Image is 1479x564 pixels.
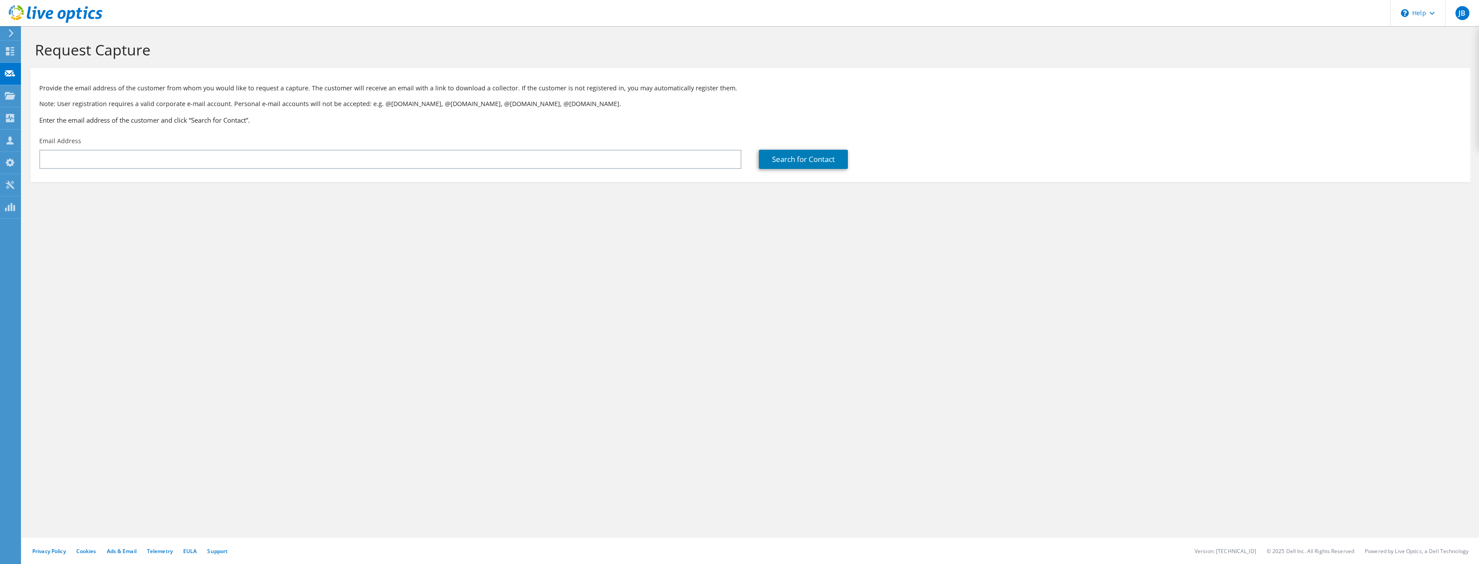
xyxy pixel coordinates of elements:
li: © 2025 Dell Inc. All Rights Reserved [1267,547,1354,555]
h3: Enter the email address of the customer and click “Search for Contact”. [39,115,1462,125]
span: JB [1455,6,1469,20]
a: Privacy Policy [32,547,66,555]
li: Version: [TECHNICAL_ID] [1195,547,1256,555]
a: Ads & Email [107,547,137,555]
p: Provide the email address of the customer from whom you would like to request a capture. The cust... [39,83,1462,93]
li: Powered by Live Optics, a Dell Technology [1365,547,1469,555]
h1: Request Capture [35,41,1462,59]
a: Search for Contact [759,150,848,169]
label: Email Address [39,137,81,145]
a: Cookies [76,547,96,555]
a: Telemetry [147,547,173,555]
a: Support [207,547,228,555]
p: Note: User registration requires a valid corporate e-mail account. Personal e-mail accounts will ... [39,99,1462,109]
svg: \n [1401,9,1409,17]
a: EULA [183,547,197,555]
